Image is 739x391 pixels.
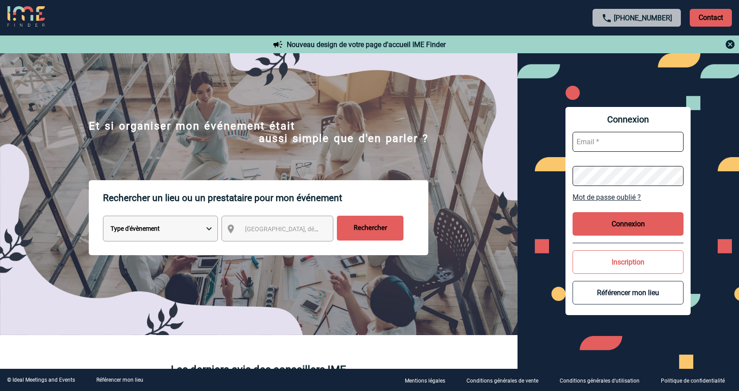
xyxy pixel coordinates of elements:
[466,378,538,384] p: Conditions générales de vente
[103,180,428,216] p: Rechercher un lieu ou un prestataire pour mon événement
[573,114,684,125] span: Connexion
[601,13,612,24] img: call-24-px.png
[459,376,553,384] a: Conditions générales de vente
[96,377,143,383] a: Référencer mon lieu
[573,132,684,152] input: Email *
[614,14,672,22] a: [PHONE_NUMBER]
[654,376,739,384] a: Politique de confidentialité
[573,250,684,274] button: Inscription
[560,378,640,384] p: Conditions générales d'utilisation
[553,376,654,384] a: Conditions générales d'utilisation
[398,376,459,384] a: Mentions légales
[573,281,684,304] button: Référencer mon lieu
[661,378,725,384] p: Politique de confidentialité
[573,212,684,236] button: Connexion
[405,378,445,384] p: Mentions légales
[245,225,368,233] span: [GEOGRAPHIC_DATA], département, région...
[337,216,403,241] input: Rechercher
[690,9,732,27] p: Contact
[7,377,75,383] div: © Ideal Meetings and Events
[573,193,684,201] a: Mot de passe oublié ?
